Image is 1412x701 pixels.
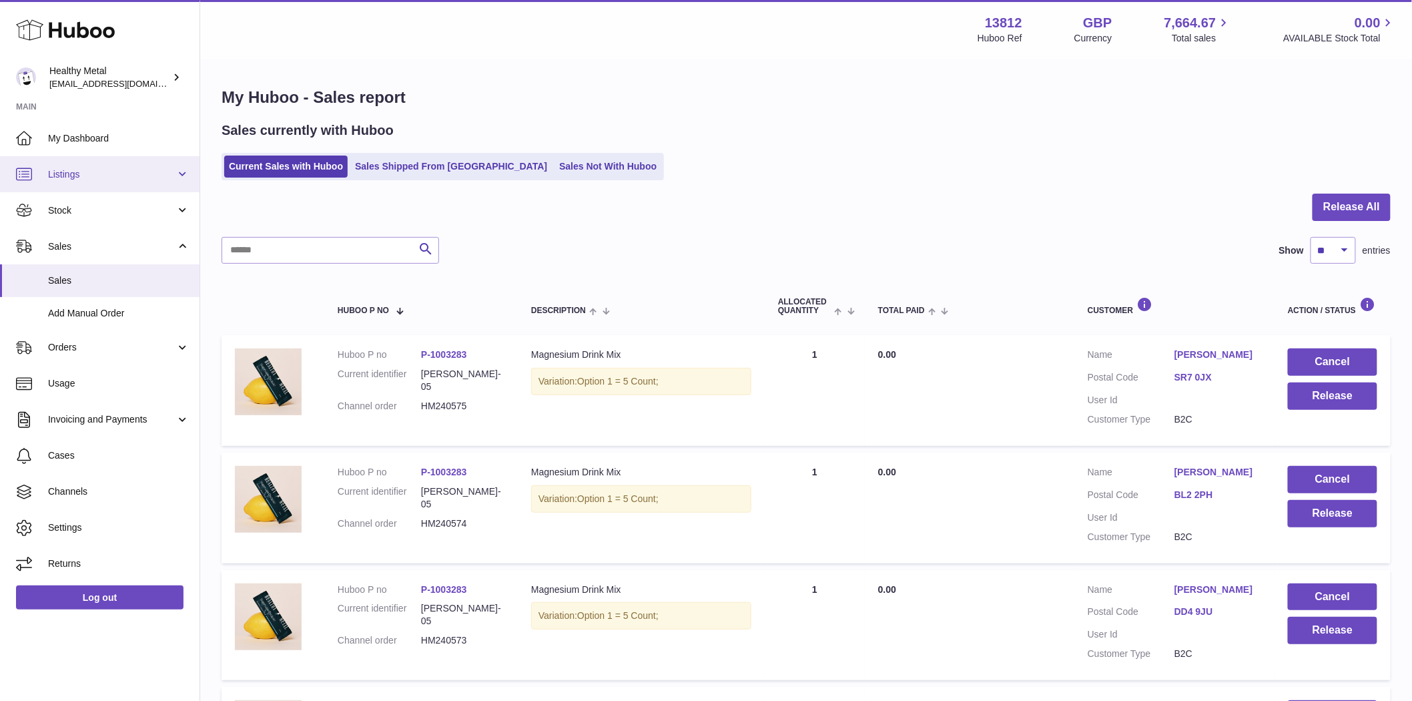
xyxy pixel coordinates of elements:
dt: Customer Type [1088,531,1174,543]
dt: Name [1088,583,1174,600]
dt: Postal Code [1088,606,1174,622]
a: 0.00 AVAILABLE Stock Total [1283,14,1396,45]
button: Release [1288,617,1377,644]
button: Release [1288,383,1377,410]
dt: Customer Type [1088,648,1174,660]
span: 0.00 [1355,14,1381,32]
h2: Sales currently with Huboo [222,122,394,140]
label: Show [1279,244,1304,257]
a: DD4 9JU [1174,606,1261,618]
a: SR7 0JX [1174,371,1261,384]
a: [PERSON_NAME] [1174,348,1261,361]
h1: My Huboo - Sales report [222,87,1391,108]
dt: Postal Code [1088,371,1174,387]
div: Magnesium Drink Mix [531,583,751,596]
div: Magnesium Drink Mix [531,348,751,361]
div: Customer [1088,297,1261,315]
a: Sales Not With Huboo [555,156,661,178]
a: [PERSON_NAME] [1174,583,1261,596]
button: Cancel [1288,348,1377,376]
dt: Customer Type [1088,413,1174,426]
span: Returns [48,557,190,570]
dt: Huboo P no [338,583,421,596]
dt: User Id [1088,394,1174,407]
strong: GBP [1083,14,1112,32]
dt: Channel order [338,400,421,413]
span: Description [531,306,586,315]
span: ALLOCATED Quantity [778,298,831,315]
dt: Postal Code [1088,489,1174,505]
img: Product_31.jpg [235,348,302,415]
dt: Channel order [338,634,421,647]
span: My Dashboard [48,132,190,145]
strong: 13812 [985,14,1022,32]
dt: Channel order [338,517,421,530]
dd: B2C [1174,648,1261,660]
span: Listings [48,168,175,181]
img: Product_31.jpg [235,583,302,650]
span: Option 1 = 5 Count; [577,493,659,504]
dt: User Id [1088,628,1174,641]
td: 1 [765,453,865,563]
a: 7,664.67 Total sales [1164,14,1232,45]
a: Current Sales with Huboo [224,156,348,178]
a: P-1003283 [421,467,467,477]
div: Variation: [531,602,751,630]
span: 0.00 [878,349,896,360]
a: BL2 2PH [1174,489,1261,501]
button: Release All [1313,194,1391,221]
span: 7,664.67 [1164,14,1216,32]
div: Currency [1074,32,1112,45]
img: internalAdmin-13812@internal.huboo.com [16,67,36,87]
span: Option 1 = 5 Count; [577,376,659,387]
span: Add Manual Order [48,307,190,320]
dt: Name [1088,348,1174,365]
dd: [PERSON_NAME]-05 [421,485,504,511]
dd: HM240574 [421,517,504,530]
dd: B2C [1174,413,1261,426]
a: Log out [16,586,184,610]
a: P-1003283 [421,584,467,595]
div: Huboo Ref [978,32,1022,45]
a: [PERSON_NAME] [1174,466,1261,479]
span: AVAILABLE Stock Total [1283,32,1396,45]
span: Settings [48,521,190,534]
span: Sales [48,274,190,287]
dd: B2C [1174,531,1261,543]
dt: Current identifier [338,602,421,628]
dt: Current identifier [338,368,421,393]
div: Variation: [531,485,751,513]
dt: Huboo P no [338,348,421,361]
td: 1 [765,570,865,681]
dd: [PERSON_NAME]-05 [421,368,504,393]
span: Channels [48,485,190,498]
span: Usage [48,377,190,390]
a: Sales Shipped From [GEOGRAPHIC_DATA] [350,156,552,178]
dt: Name [1088,466,1174,482]
dd: HM240573 [421,634,504,647]
button: Release [1288,500,1377,527]
dt: Current identifier [338,485,421,511]
span: Stock [48,204,175,217]
td: 1 [765,335,865,446]
span: [EMAIL_ADDRESS][DOMAIN_NAME] [49,78,196,89]
span: Orders [48,341,175,354]
span: entries [1363,244,1391,257]
span: 0.00 [878,467,896,477]
span: Cases [48,449,190,462]
dd: [PERSON_NAME]-05 [421,602,504,628]
img: Product_31.jpg [235,466,302,533]
span: 0.00 [878,584,896,595]
a: P-1003283 [421,349,467,360]
span: Huboo P no [338,306,389,315]
div: Healthy Metal [49,65,169,90]
dt: Huboo P no [338,466,421,479]
span: Total sales [1172,32,1231,45]
div: Variation: [531,368,751,395]
span: Invoicing and Payments [48,413,175,426]
button: Cancel [1288,583,1377,611]
span: Option 1 = 5 Count; [577,610,659,621]
dt: User Id [1088,511,1174,524]
span: Sales [48,240,175,253]
div: Action / Status [1288,297,1377,315]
